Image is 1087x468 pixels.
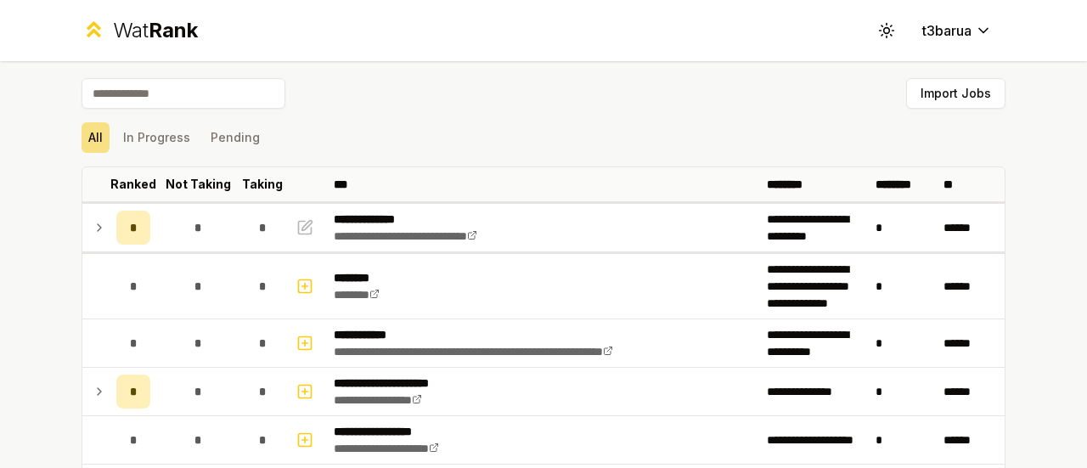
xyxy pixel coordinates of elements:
p: Taking [242,176,283,193]
span: t3barua [922,20,972,41]
button: In Progress [116,122,197,153]
button: Pending [204,122,267,153]
button: Import Jobs [906,78,1005,109]
span: Rank [149,18,198,42]
a: WatRank [82,17,198,44]
button: All [82,122,110,153]
p: Not Taking [166,176,231,193]
button: t3barua [909,15,1005,46]
p: Ranked [110,176,156,193]
div: Wat [113,17,198,44]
